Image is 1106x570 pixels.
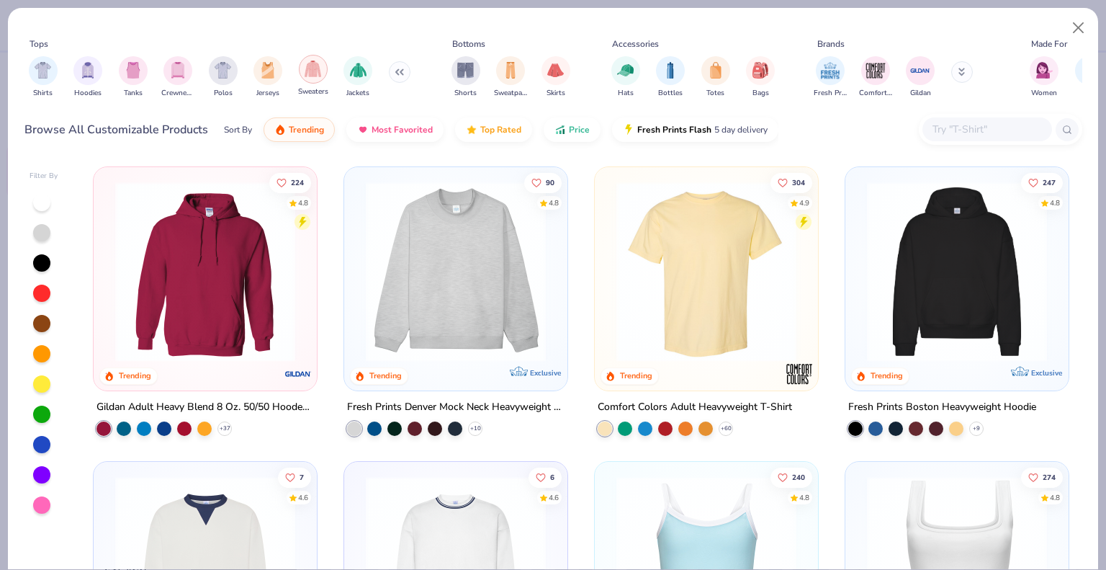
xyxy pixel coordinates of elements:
button: filter button [29,56,58,99]
span: 240 [792,473,805,481]
span: Exclusive [530,368,561,378]
span: Jerseys [256,88,279,99]
div: filter for Tanks [119,56,148,99]
div: filter for Crewnecks [161,56,194,99]
span: Fresh Prints Flash [637,124,711,135]
span: Comfort Colors [859,88,892,99]
div: filter for Skirts [541,56,570,99]
span: Most Favorited [372,124,433,135]
button: filter button [541,56,570,99]
div: Accessories [612,37,659,50]
div: filter for Men [1075,56,1104,99]
div: 4.8 [549,197,559,208]
span: Sweatpants [494,88,527,99]
div: Made For [1031,37,1067,50]
span: 5 day delivery [714,122,768,138]
button: filter button [1075,56,1104,99]
img: Tanks Image [125,62,141,79]
div: filter for Polos [209,56,238,99]
span: Tanks [124,88,143,99]
button: Like [1021,172,1063,192]
div: 4.6 [299,492,309,503]
span: Totes [706,88,724,99]
img: Jerseys Image [260,62,276,79]
span: Skirts [547,88,565,99]
div: 4.6 [549,492,559,503]
img: Skirts Image [547,62,564,79]
img: Sweaters Image [305,61,321,77]
button: filter button [119,56,148,99]
button: Like [770,172,812,192]
div: Fresh Prints Denver Mock Neck Heavyweight Sweatshirt [347,398,565,417]
span: 7 [300,473,305,481]
div: Gildan Adult Heavy Blend 8 Oz. 50/50 Hooded Sweatshirt [96,398,314,417]
img: Comfort Colors Image [865,60,886,81]
img: f5d85501-0dbb-4ee4-b115-c08fa3845d83 [359,182,553,362]
img: e55d29c3-c55d-459c-bfd9-9b1c499ab3c6 [804,182,998,362]
img: 91acfc32-fd48-4d6b-bdad-a4c1a30ac3fc [860,182,1054,362]
span: Exclusive [1030,368,1061,378]
button: Fresh Prints Flash5 day delivery [612,117,778,142]
img: Fresh Prints Image [819,60,841,81]
span: 304 [792,179,805,186]
span: Fresh Prints [814,88,847,99]
div: Sort By [224,123,252,136]
button: Trending [264,117,335,142]
button: filter button [1030,56,1058,99]
div: filter for Shorts [451,56,480,99]
button: filter button [656,56,685,99]
div: filter for Totes [701,56,730,99]
img: 01756b78-01f6-4cc6-8d8a-3c30c1a0c8ac [108,182,302,362]
span: + 37 [220,424,230,433]
div: filter for Jackets [343,56,372,99]
div: filter for Hats [611,56,640,99]
img: trending.gif [274,124,286,135]
div: filter for Gildan [906,56,935,99]
span: 224 [292,179,305,186]
img: 029b8af0-80e6-406f-9fdc-fdf898547912 [609,182,804,362]
span: Shorts [454,88,477,99]
div: 4.8 [299,197,309,208]
div: filter for Shirts [29,56,58,99]
img: Polos Image [215,62,231,79]
button: filter button [814,56,847,99]
div: Fresh Prints Boston Heavyweight Hoodie [848,398,1036,417]
button: Close [1065,14,1092,42]
button: filter button [494,56,527,99]
span: Jackets [346,88,369,99]
span: Sweaters [298,86,328,97]
img: most_fav.gif [357,124,369,135]
button: Like [279,467,312,487]
button: filter button [343,56,372,99]
span: 247 [1043,179,1056,186]
img: Bottles Image [662,62,678,79]
img: TopRated.gif [466,124,477,135]
button: Top Rated [455,117,532,142]
span: Hats [618,88,634,99]
div: Bottoms [452,37,485,50]
span: + 60 [720,424,731,433]
img: Jackets Image [350,62,367,79]
img: Bags Image [752,62,768,79]
button: filter button [451,56,480,99]
span: + 9 [973,424,980,433]
span: 274 [1043,473,1056,481]
span: Bags [752,88,769,99]
span: Women [1031,88,1057,99]
img: Women Image [1036,62,1053,79]
div: Tops [30,37,48,50]
div: 4.8 [1050,197,1060,208]
span: Bottles [658,88,683,99]
span: Hoodies [74,88,102,99]
button: filter button [906,56,935,99]
img: Shirts Image [35,62,51,79]
span: Top Rated [480,124,521,135]
div: 4.8 [799,492,809,503]
button: filter button [73,56,102,99]
img: flash.gif [623,124,634,135]
img: Totes Image [708,62,724,79]
div: filter for Jerseys [253,56,282,99]
button: filter button [746,56,775,99]
span: + 10 [470,424,481,433]
button: filter button [611,56,640,99]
